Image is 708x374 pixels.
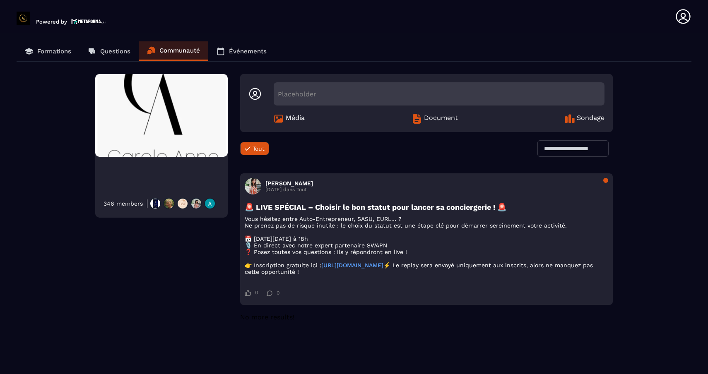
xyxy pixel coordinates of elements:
p: Vous hésitez entre Auto-Entrepreneur, SASU, EURL… ? Ne prenez pas de risque inutile : le choix du... [245,216,608,275]
span: Tout [253,145,265,152]
span: No more results! [240,313,294,321]
img: https://production-metaforma-bucket.s3.fr-par.scw.cloud/production-metaforma-bucket/users/Septemb... [163,198,175,209]
a: Événements [208,41,275,61]
img: https://production-metaforma-bucket.s3.fr-par.scw.cloud/production-metaforma-bucket/users/August2... [204,198,216,209]
span: Document [424,114,458,124]
span: Sondage [577,114,604,124]
p: Communauté [159,47,200,54]
div: Placeholder [274,82,604,105]
p: Powered by [36,19,67,25]
img: Community background [95,74,228,157]
a: Communauté [139,41,208,61]
img: logo-branding [17,12,30,25]
span: Média [286,114,305,124]
span: 0 [255,290,258,296]
h3: [PERSON_NAME] [265,180,313,187]
p: Événements [229,48,267,55]
span: 0 [277,290,279,296]
div: 346 members [104,200,143,207]
a: [URL][DOMAIN_NAME] [321,262,383,269]
img: logo [71,18,106,25]
p: Formations [37,48,71,55]
img: https://production-metaforma-bucket.s3.fr-par.scw.cloud/production-metaforma-bucket/users/May2025... [149,198,161,209]
p: [DATE] dans Tout [265,187,313,192]
img: https://production-metaforma-bucket.s3.fr-par.scw.cloud/production-metaforma-bucket/users/August2... [177,198,188,209]
h3: 🚨 LIVE SPÉCIAL – Choisir le bon statut pour lancer sa conciergerie ! 🚨 [245,203,608,211]
a: Questions [79,41,139,61]
p: Questions [100,48,130,55]
a: Formations [17,41,79,61]
img: https://production-metaforma-bucket.s3.fr-par.scw.cloud/production-metaforma-bucket/users/January... [190,198,202,209]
